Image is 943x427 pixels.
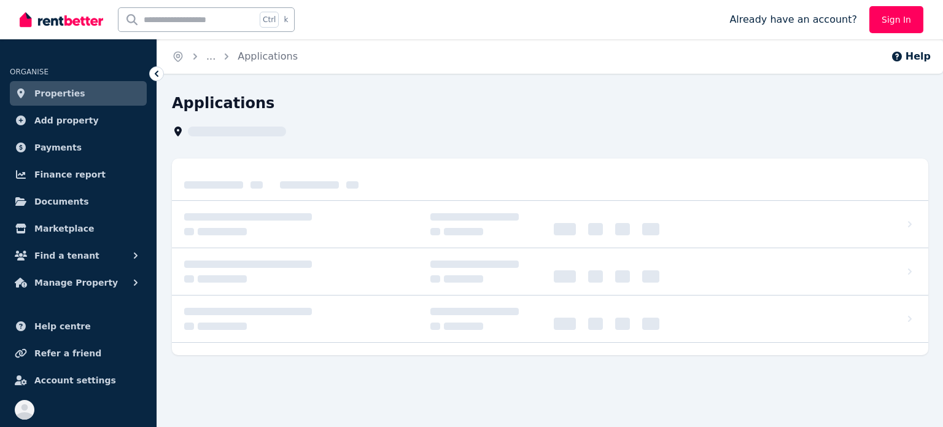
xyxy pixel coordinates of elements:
[10,189,147,214] a: Documents
[34,373,116,388] span: Account settings
[10,108,147,133] a: Add property
[34,346,101,361] span: Refer a friend
[10,216,147,241] a: Marketplace
[34,167,106,182] span: Finance report
[891,49,931,64] button: Help
[10,314,147,339] a: Help centre
[10,243,147,268] button: Find a tenant
[34,248,99,263] span: Find a tenant
[10,81,147,106] a: Properties
[10,368,147,393] a: Account settings
[10,68,49,76] span: ORGANISE
[172,93,274,113] h1: Applications
[34,275,118,290] span: Manage Property
[10,135,147,160] a: Payments
[20,10,103,29] img: RentBetter
[206,50,215,62] span: ...
[869,6,923,33] a: Sign In
[34,194,89,209] span: Documents
[260,12,279,28] span: Ctrl
[10,341,147,366] a: Refer a friend
[10,270,147,295] button: Manage Property
[157,39,312,74] nav: Breadcrumb
[34,86,85,101] span: Properties
[284,15,288,25] span: k
[10,162,147,187] a: Finance report
[34,113,99,128] span: Add property
[34,319,91,334] span: Help centre
[34,221,94,236] span: Marketplace
[238,50,298,62] a: Applications
[34,140,82,155] span: Payments
[729,12,857,27] span: Already have an account?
